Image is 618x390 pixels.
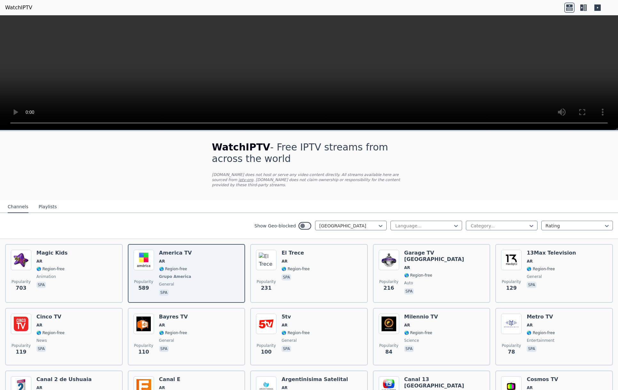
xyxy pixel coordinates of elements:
span: 84 [385,348,392,356]
span: Popularity [502,343,521,348]
img: Cinco TV [11,314,31,334]
span: AR [282,259,288,264]
img: El Trece [256,250,276,270]
span: 🌎 Region-free [282,330,310,335]
span: WatchIPTV [212,141,270,153]
h6: Canal 2 de Ushuaia [36,376,92,383]
span: Popularity [12,343,31,348]
span: AR [36,323,42,328]
img: Garage TV Latin America [379,250,399,270]
h6: Milennio TV [404,314,438,320]
a: iptv-org [238,178,253,182]
span: 🌎 Region-free [36,330,65,335]
span: Popularity [502,279,521,284]
span: 231 [261,284,271,292]
span: 🌎 Region-free [527,266,555,271]
span: Popularity [134,343,153,348]
span: 703 [16,284,26,292]
span: Popularity [257,343,276,348]
p: [DOMAIN_NAME] does not host or serve any video content directly. All streams available here are s... [212,172,406,187]
span: Popularity [379,343,398,348]
span: general [282,338,297,343]
span: 129 [506,284,517,292]
span: AR [159,259,165,264]
h1: - Free IPTV streams from across the world [212,141,406,164]
h6: Bayres TV [159,314,188,320]
p: spa [282,346,291,352]
h6: Canal E [159,376,189,383]
span: 🌎 Region-free [527,330,555,335]
span: AR [159,323,165,328]
span: auto [404,280,413,286]
span: 110 [138,348,149,356]
span: Grupo America [159,274,191,279]
span: AR [404,265,410,270]
h6: Canal 13 [GEOGRAPHIC_DATA] [404,376,485,389]
img: America TV [134,250,154,270]
span: news [36,338,47,343]
h6: America TV [159,250,193,256]
span: Popularity [379,279,398,284]
p: spa [527,346,536,352]
h6: Cosmos TV [527,376,558,383]
span: science [404,338,419,343]
span: 🌎 Region-free [282,266,310,271]
span: general [527,274,542,279]
img: Milennio TV [379,314,399,334]
h6: 5tv [282,314,310,320]
h6: 13Max Television [527,250,576,256]
span: AR [404,323,410,328]
span: 🌎 Region-free [404,330,432,335]
span: AR [36,259,42,264]
p: spa [527,282,536,288]
p: spa [36,346,46,352]
span: AR [282,323,288,328]
button: Playlists [39,201,57,213]
h6: Cinco TV [36,314,65,320]
span: 100 [261,348,271,356]
h6: Garage TV [GEOGRAPHIC_DATA] [404,250,485,263]
img: Bayres TV [134,314,154,334]
span: 🌎 Region-free [159,266,187,271]
p: spa [159,289,169,296]
p: spa [36,282,46,288]
img: Metro TV [501,314,521,334]
span: AR [527,259,533,264]
span: 119 [16,348,26,356]
span: 🌎 Region-free [159,330,187,335]
p: spa [159,346,169,352]
span: animation [36,274,56,279]
span: Popularity [257,279,276,284]
h6: El Trece [282,250,310,256]
span: AR [527,323,533,328]
p: spa [282,274,291,280]
h6: Magic Kids [36,250,68,256]
span: 589 [138,284,149,292]
img: 5tv [256,314,276,334]
img: 13Max Television [501,250,521,270]
span: Popularity [134,279,153,284]
img: Magic Kids [11,250,31,270]
span: entertainment [527,338,554,343]
p: spa [404,346,414,352]
span: 🌎 Region-free [404,273,432,278]
h6: Argentinisima Satelital [282,376,348,383]
span: 216 [383,284,394,292]
span: 🌎 Region-free [36,266,65,271]
label: Show Geo-blocked [254,223,296,229]
span: 78 [508,348,515,356]
span: general [159,282,174,287]
a: WatchIPTV [5,4,32,11]
span: general [159,338,174,343]
span: Popularity [12,279,31,284]
p: spa [404,288,414,294]
button: Channels [8,201,28,213]
h6: Metro TV [527,314,555,320]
